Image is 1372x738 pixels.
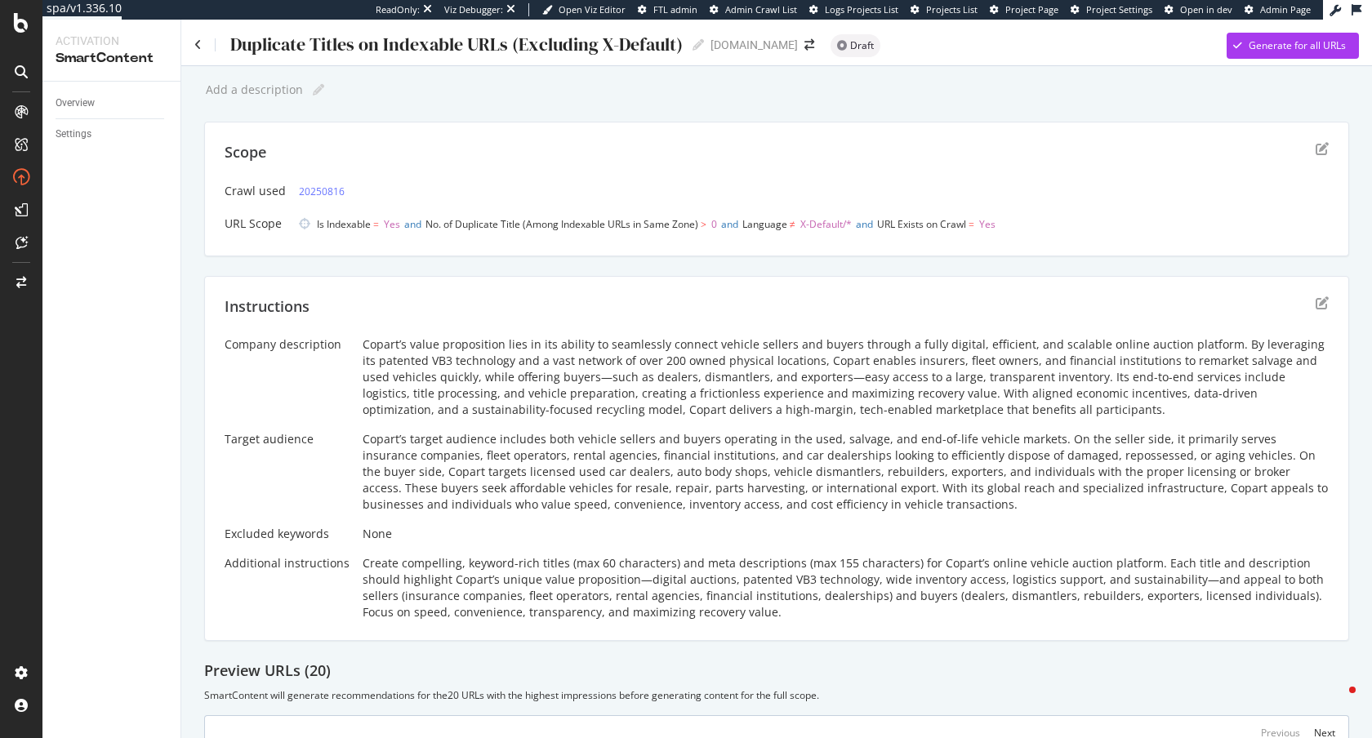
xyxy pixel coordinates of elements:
[850,41,874,51] span: Draft
[725,3,797,16] span: Admin Crawl List
[542,3,626,16] a: Open Viz Editor
[225,183,286,199] div: Crawl used
[363,526,1329,542] div: None
[693,39,704,51] i: Edit report name
[877,217,966,231] span: URL Exists on Crawl
[800,217,852,231] span: X-Default/*
[204,688,1349,702] div: SmartContent will generate recommendations for the 20 URLs with the highest impressions before ge...
[911,3,978,16] a: Projects List
[1086,3,1152,16] span: Project Settings
[194,39,202,51] a: Click to go back
[225,296,310,318] div: Instructions
[56,95,95,112] div: Overview
[710,37,798,53] div: [DOMAIN_NAME]
[363,555,1329,620] div: Create compelling, keyword-rich titles (max 60 characters) and meta descriptions (max 155 charact...
[856,217,873,231] span: and
[229,34,683,55] div: Duplicate Titles on Indexable URLs (Excluding X-Default)
[831,34,880,57] div: neutral label
[653,3,697,16] span: FTL admin
[444,3,503,16] div: Viz Debugger:
[1249,38,1346,52] div: Generate for all URLs
[825,3,898,16] span: Logs Projects List
[363,431,1329,513] div: Copart’s target audience includes both vehicle sellers and buyers operating in the used, salvage,...
[721,217,738,231] span: and
[1260,3,1311,16] span: Admin Page
[225,336,350,353] div: Company description
[1071,3,1152,16] a: Project Settings
[225,142,266,163] div: Scope
[638,3,697,16] a: FTL admin
[1316,142,1329,155] div: edit
[804,39,814,51] div: arrow-right-arrow-left
[979,217,996,231] span: Yes
[990,3,1058,16] a: Project Page
[404,217,421,231] span: and
[56,49,167,68] div: SmartContent
[313,84,324,96] i: Edit report name
[299,183,345,200] a: 20250816
[56,95,169,112] a: Overview
[1316,682,1356,722] iframe: Intercom live chat
[56,33,167,49] div: Activation
[204,660,1349,682] div: Preview URLs ( 20 )
[373,217,379,231] span: =
[742,217,787,231] span: Language
[384,217,400,231] span: Yes
[225,431,350,447] div: Target audience
[363,336,1329,418] div: Copart’s value proposition lies in its ability to seamlessly connect vehicle sellers and buyers t...
[225,555,350,571] div: Additional instructions
[1316,296,1329,309] div: edit
[969,217,974,231] span: =
[225,526,350,542] div: Excluded keywords
[1227,33,1359,59] button: Generate for all URLs
[1005,3,1058,16] span: Project Page
[926,3,978,16] span: Projects List
[1245,3,1311,16] a: Admin Page
[317,217,371,231] span: Is Indexable
[204,83,303,96] div: Add a description
[225,216,286,232] div: URL Scope
[56,126,169,143] a: Settings
[425,217,698,231] span: No. of Duplicate Title (Among Indexable URLs in Same Zone)
[701,217,706,231] span: >
[1180,3,1232,16] span: Open in dev
[710,3,797,16] a: Admin Crawl List
[376,3,420,16] div: ReadOnly:
[809,3,898,16] a: Logs Projects List
[790,217,795,231] span: ≠
[1165,3,1232,16] a: Open in dev
[559,3,626,16] span: Open Viz Editor
[56,126,91,143] div: Settings
[711,217,717,231] span: 0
